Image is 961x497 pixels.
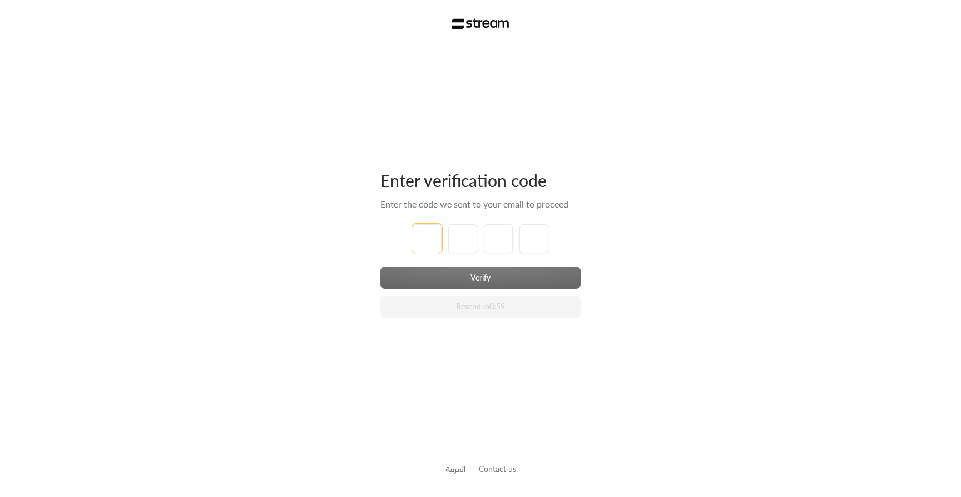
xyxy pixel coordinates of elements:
[445,459,465,479] a: العربية
[452,18,509,29] img: Stream Logo
[479,464,516,474] a: Contact us
[380,170,581,191] div: Enter verification code
[380,198,581,211] div: Enter the code we sent to your email to proceed
[479,463,516,475] button: Contact us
